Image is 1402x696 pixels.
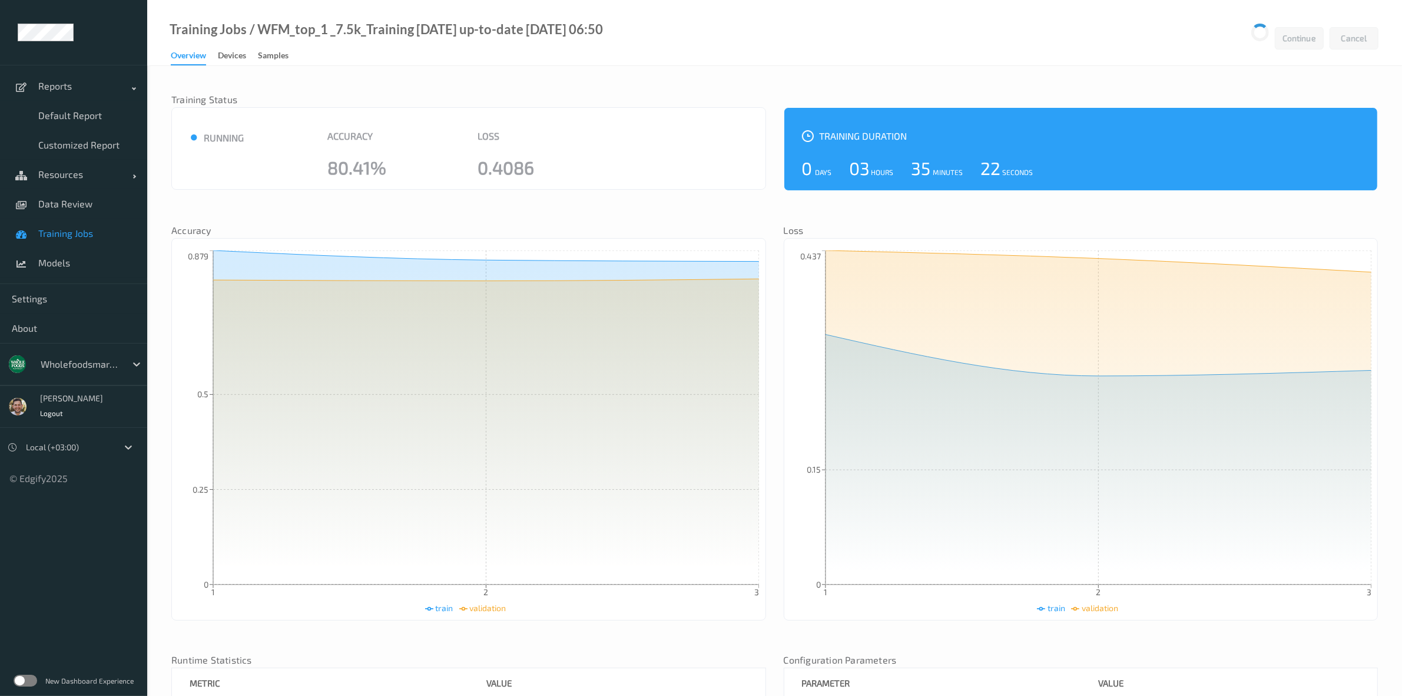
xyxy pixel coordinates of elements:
[850,152,869,184] div: 03
[171,226,766,238] nav: Accuracy
[794,152,813,184] div: 0
[800,251,821,261] tspan: 0.437
[912,152,930,184] div: 35
[869,168,894,176] div: Hours
[1096,587,1101,597] tspan: 2
[754,587,759,597] tspan: 3
[816,579,821,589] tspan: 0
[218,48,258,64] a: Devices
[258,48,300,64] a: Samples
[1275,27,1324,50] button: Continue
[171,95,766,107] nav: Training Status
[247,24,603,35] div: / WFM_top_1 _7.5k_Training [DATE] up-to-date [DATE] 06:50
[807,464,821,474] tspan: 0.15
[178,130,460,144] div: running
[197,389,208,399] tspan: 0.5
[478,161,609,173] div: 0.4086
[784,226,1378,238] nav: Loss
[327,161,459,173] div: 80.41%
[171,48,218,65] a: Overview
[204,579,208,589] tspan: 0
[188,251,208,261] tspan: 0.879
[171,50,206,65] div: Overview
[1366,587,1371,597] tspan: 3
[981,152,1000,184] div: 22
[478,130,609,144] div: Loss
[327,130,459,144] div: Accuracy
[470,603,506,613] span: validation
[193,484,208,494] tspan: 0.25
[190,127,204,144] span: ●
[218,50,246,64] div: Devices
[930,168,963,176] div: Minutes
[1330,27,1378,50] button: Cancel
[436,603,453,613] span: train
[790,120,1372,152] div: Training Duration
[484,587,489,597] tspan: 2
[170,24,247,35] a: Training Jobs
[211,587,215,597] tspan: 1
[813,168,832,176] div: Days
[1048,603,1065,613] span: train
[784,656,1378,668] nav: Configuration Parameters
[824,587,827,597] tspan: 1
[1082,603,1118,613] span: validation
[258,50,289,64] div: Samples
[171,656,766,668] nav: Runtime Statistics
[1000,168,1033,176] div: Seconds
